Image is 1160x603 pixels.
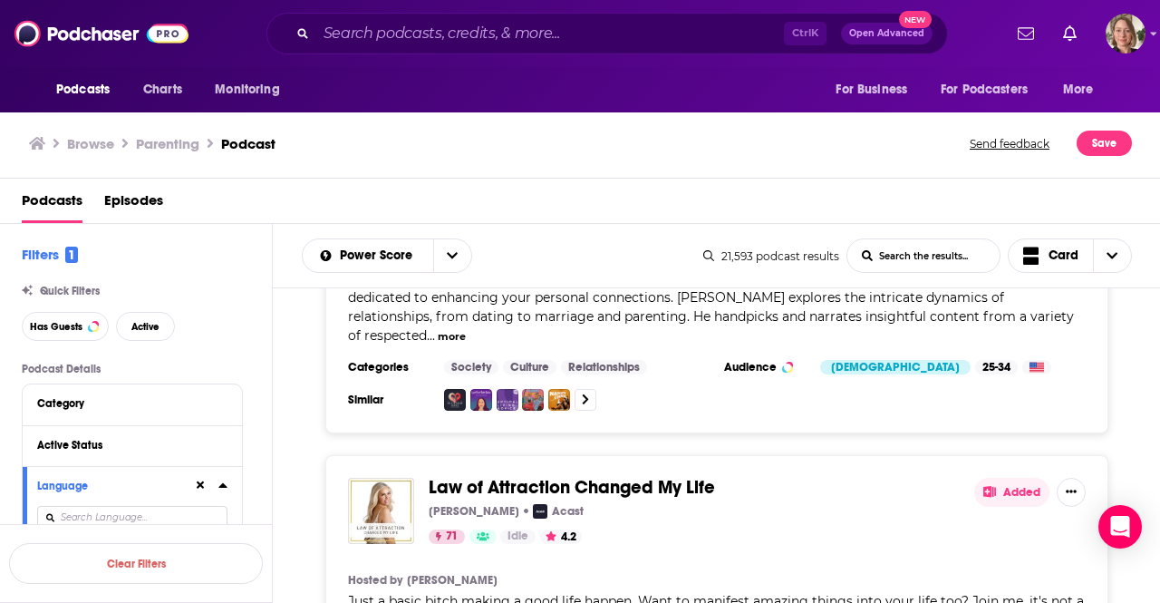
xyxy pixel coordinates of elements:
a: 71 [429,530,465,544]
span: Idle [507,528,528,546]
span: Law of Attraction Changed My Life [429,476,715,499]
button: open menu [303,249,433,262]
a: Browse [67,135,114,152]
span: Ctrl K [784,22,826,45]
p: [PERSON_NAME] [429,504,519,519]
img: Pop Culture Parenting [522,389,544,411]
a: AcastAcast [533,504,584,519]
button: open menu [929,73,1054,107]
img: Relationship Advice [444,389,466,411]
button: Show profile menu [1106,14,1145,53]
img: Podchaser - Follow, Share and Rate Podcasts [14,16,188,51]
button: Show More Button [1057,478,1086,507]
span: New [899,11,932,28]
span: 71 [446,528,458,546]
h1: Parenting [136,135,199,152]
h2: Choose List sort [302,238,472,273]
button: 4.2 [540,530,582,544]
button: open menu [43,73,133,107]
a: Episodes [104,186,163,223]
a: Charts [131,73,193,107]
h3: Categories [348,360,430,374]
button: open menu [1050,73,1116,107]
h4: Hosted by [348,573,402,588]
span: Charts [143,77,182,102]
button: Has Guests [22,312,109,341]
div: 21,593 podcast results [703,249,839,263]
a: Culture [503,360,556,374]
span: Podcasts [56,77,110,102]
a: Podcasts [22,186,82,223]
button: Save [1077,131,1132,156]
button: more [438,329,466,345]
h3: Similar [348,393,430,407]
button: Send feedback [964,131,1055,156]
img: User Profile [1106,14,1145,53]
button: Active Status [37,433,227,456]
span: Active [131,322,159,332]
div: Search podcasts, credits, & more... [266,13,948,54]
h3: Audience [724,360,806,374]
div: Open Intercom Messenger [1098,505,1142,549]
span: Quick Filters [40,285,100,297]
button: Active [116,312,175,341]
span: Has Guests [30,322,82,332]
a: Idle [500,530,536,544]
span: Logged in as AriFortierPr [1106,14,1145,53]
h3: Podcast [221,135,275,152]
div: [DEMOGRAPHIC_DATA] [820,360,971,374]
button: Language [37,474,193,497]
h2: Filters [22,246,78,263]
span: Monitoring [215,77,279,102]
img: Last First Date Radio [470,389,492,411]
img: Law of Attraction Changed My Life [348,478,414,544]
img: Acast [533,504,547,519]
button: Added [974,478,1049,507]
span: Card [1049,249,1078,262]
p: Podcast Details [22,363,243,375]
input: Search Language... [37,506,227,530]
a: Law of Attraction Changed My Life [429,478,715,498]
span: 1 [65,247,78,263]
a: Relationships [561,360,647,374]
span: Open Advanced [849,29,924,38]
span: For Podcasters [941,77,1028,102]
div: Active Status [37,439,216,452]
a: Show notifications dropdown [1010,18,1041,49]
span: Optimal Relationships Daily, steered by the insightful [PERSON_NAME], a seasoned life coach, is a... [348,270,1074,344]
button: open menu [433,239,471,272]
p: Acast [552,504,584,519]
input: Search podcasts, credits, & more... [316,19,784,48]
button: open menu [202,73,303,107]
div: Language [37,480,181,492]
span: More [1063,77,1094,102]
span: For Business [836,77,907,102]
button: Choose View [1008,238,1133,273]
button: Open AdvancedNew [841,23,933,44]
div: 25-34 [975,360,1018,374]
a: Show notifications dropdown [1056,18,1084,49]
a: Society [444,360,498,374]
img: Optimal Living Advice [497,389,518,411]
span: ... [427,327,435,344]
button: open menu [823,73,930,107]
a: [PERSON_NAME] [407,573,498,588]
span: Power Score [340,249,419,262]
img: Charlotte Dawson's Naughty Corner [548,389,570,411]
div: Category [37,397,216,410]
button: Category [37,392,227,414]
button: Clear Filters [9,543,263,584]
